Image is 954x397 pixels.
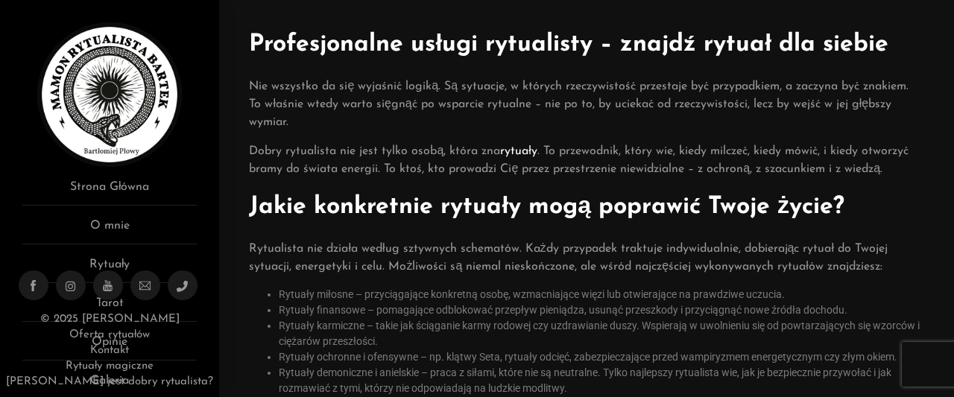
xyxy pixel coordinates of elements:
h2: Profesjonalne usługi rytualisty – znajdź rytuał dla siebie [249,27,924,63]
p: Nie wszystko da się wyjaśnić logiką. Są sytuacje, w których rzeczywistość przestaje być przypadki... [249,77,924,131]
li: Rytuały demoniczne i anielskie – praca z siłami, które nie są neutralne. Tylko najlepszy rytualis... [279,365,924,396]
a: Rytuały magiczne [66,361,154,372]
a: Rytuały [22,255,197,283]
a: [PERSON_NAME] jest dobry rytualista? [6,376,213,387]
p: Dobry rytualista nie jest tylko osobą, która zna . To przewodnik, który wie, kiedy milczeć, kiedy... [249,142,924,178]
li: Rytuały ochronne i ofensywne – np. klątwy Seta, rytuały odcięć, zabezpieczające przed wampiryzmem... [279,349,924,365]
p: Rytualista nie działa według sztywnych schematów. Każdy przypadek traktuje indywidualnie, dobiera... [249,240,924,276]
a: rytuały [500,145,537,157]
li: Rytuały karmiczne – takie jak ściąganie karmy rodowej czy uzdrawianie duszy. Wspierają w uwolnien... [279,318,924,349]
h2: Jakie konkretnie rytuały mogą poprawić Twoje życie? [249,189,924,225]
a: Strona Główna [22,178,197,206]
li: Rytuały miłosne – przyciągające konkretną osobę, wzmacniające więzi lub otwierające na prawdziwe ... [279,287,924,302]
a: Oferta rytuałów [69,329,150,340]
li: Rytuały finansowe – pomagające odblokować przepływ pieniądza, usunąć przeszkody i przyciągnąć now... [279,302,924,318]
a: O mnie [22,217,197,244]
img: Rytualista Bartek [37,22,182,167]
a: Kontakt [90,345,129,356]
